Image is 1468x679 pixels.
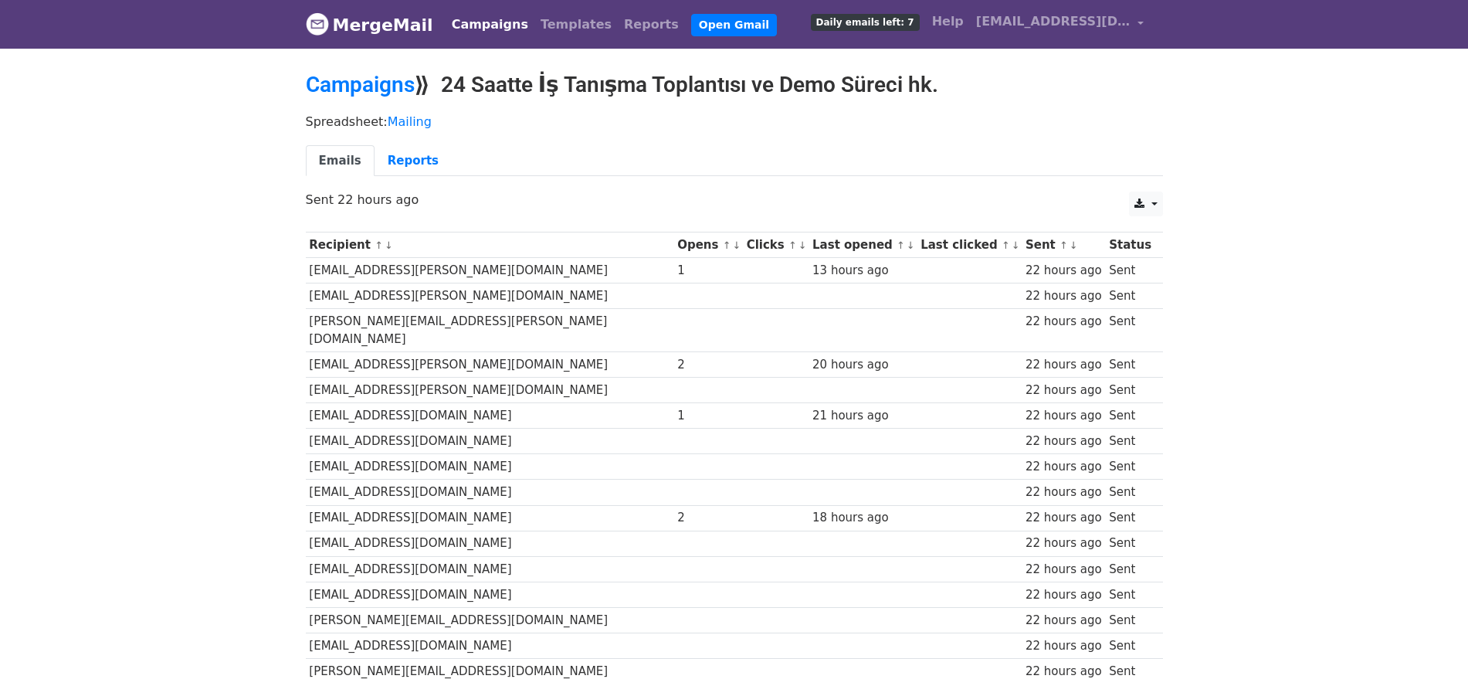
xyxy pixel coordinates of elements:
div: 22 hours ago [1026,612,1102,630]
td: [EMAIL_ADDRESS][DOMAIN_NAME] [306,429,674,454]
a: ↑ [897,239,905,251]
td: [PERSON_NAME][EMAIL_ADDRESS][PERSON_NAME][DOMAIN_NAME] [306,309,674,352]
th: Opens [673,233,743,258]
a: ↑ [1002,239,1010,251]
a: Campaigns [446,9,534,40]
div: 22 hours ago [1026,287,1102,305]
a: [EMAIL_ADDRESS][DOMAIN_NAME] [970,6,1151,42]
img: MergeMail logo [306,12,329,36]
span: Daily emails left: 7 [811,14,920,31]
td: [EMAIL_ADDRESS][DOMAIN_NAME] [306,556,674,582]
div: 18 hours ago [812,509,913,527]
td: Sent [1105,309,1154,352]
div: 1 [677,262,739,280]
td: [EMAIL_ADDRESS][PERSON_NAME][DOMAIN_NAME] [306,258,674,283]
a: Reports [618,9,685,40]
td: Sent [1105,556,1154,582]
td: [PERSON_NAME][EMAIL_ADDRESS][DOMAIN_NAME] [306,607,674,633]
div: 2 [677,356,739,374]
a: ↓ [385,239,393,251]
a: Daily emails left: 7 [805,6,926,37]
td: Sent [1105,429,1154,454]
td: Sent [1105,582,1154,607]
td: [EMAIL_ADDRESS][DOMAIN_NAME] [306,403,674,429]
div: 22 hours ago [1026,586,1102,604]
div: 22 hours ago [1026,535,1102,552]
div: 22 hours ago [1026,262,1102,280]
a: Reports [375,145,452,177]
div: 22 hours ago [1026,382,1102,399]
div: 22 hours ago [1026,356,1102,374]
a: Open Gmail [691,14,777,36]
div: 22 hours ago [1026,561,1102,579]
div: 22 hours ago [1026,637,1102,655]
td: [EMAIL_ADDRESS][DOMAIN_NAME] [306,505,674,531]
td: [EMAIL_ADDRESS][PERSON_NAME][DOMAIN_NAME] [306,283,674,309]
a: Templates [534,9,618,40]
a: ↑ [375,239,383,251]
td: Sent [1105,531,1154,556]
td: [EMAIL_ADDRESS][DOMAIN_NAME] [306,582,674,607]
a: Emails [306,145,375,177]
a: Campaigns [306,72,415,97]
td: Sent [1105,258,1154,283]
div: 2 [677,509,739,527]
a: ↓ [732,239,741,251]
a: ↑ [1059,239,1068,251]
a: ↓ [1012,239,1020,251]
a: ↑ [723,239,731,251]
div: 22 hours ago [1026,313,1102,331]
th: Status [1105,233,1154,258]
td: Sent [1105,454,1154,480]
a: ↓ [907,239,915,251]
td: Sent [1105,351,1154,377]
td: [EMAIL_ADDRESS][DOMAIN_NAME] [306,633,674,659]
td: Sent [1105,607,1154,633]
div: 13 hours ago [812,262,913,280]
div: 22 hours ago [1026,458,1102,476]
div: 22 hours ago [1026,433,1102,450]
div: 22 hours ago [1026,509,1102,527]
h2: ⟫ 24 Saatte İş Tanışma Toplantısı ve Demo Süreci hk. [306,72,1163,98]
th: Last clicked [917,233,1022,258]
td: [EMAIL_ADDRESS][DOMAIN_NAME] [306,480,674,505]
td: [EMAIL_ADDRESS][PERSON_NAME][DOMAIN_NAME] [306,351,674,377]
td: Sent [1105,480,1154,505]
a: ↓ [798,239,807,251]
td: [EMAIL_ADDRESS][DOMAIN_NAME] [306,531,674,556]
td: Sent [1105,403,1154,429]
td: Sent [1105,505,1154,531]
td: [EMAIL_ADDRESS][PERSON_NAME][DOMAIN_NAME] [306,378,674,403]
td: Sent [1105,378,1154,403]
a: MergeMail [306,8,433,41]
div: 22 hours ago [1026,484,1102,501]
a: ↑ [788,239,797,251]
div: 21 hours ago [812,407,913,425]
th: Clicks [743,233,809,258]
div: 20 hours ago [812,356,913,374]
div: 1 [677,407,739,425]
td: Sent [1105,633,1154,659]
td: [EMAIL_ADDRESS][DOMAIN_NAME] [306,454,674,480]
a: Help [926,6,970,37]
a: Mailing [388,114,432,129]
div: 22 hours ago [1026,407,1102,425]
p: Sent 22 hours ago [306,192,1163,208]
th: Sent [1022,233,1105,258]
p: Spreadsheet: [306,114,1163,130]
th: Last opened [809,233,917,258]
span: [EMAIL_ADDRESS][DOMAIN_NAME] [976,12,1131,31]
td: Sent [1105,283,1154,309]
th: Recipient [306,233,674,258]
a: ↓ [1070,239,1078,251]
